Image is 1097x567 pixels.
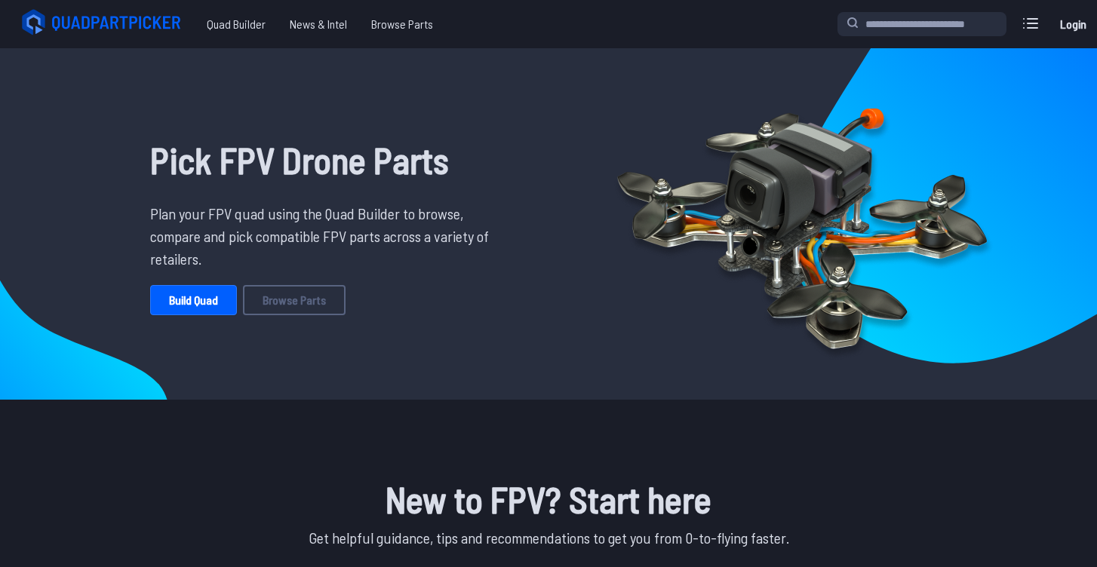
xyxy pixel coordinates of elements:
h1: Pick FPV Drone Parts [150,133,500,187]
a: Browse Parts [243,285,346,315]
p: Plan your FPV quad using the Quad Builder to browse, compare and pick compatible FPV parts across... [150,202,500,270]
a: News & Intel [278,9,359,39]
p: Get helpful guidance, tips and recommendations to get you from 0-to-flying faster. [138,526,959,549]
img: Quadcopter [585,73,1019,375]
a: Quad Builder [195,9,278,39]
a: Build Quad [150,285,237,315]
a: Browse Parts [359,9,445,39]
h1: New to FPV? Start here [138,472,959,526]
a: Login [1055,9,1091,39]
